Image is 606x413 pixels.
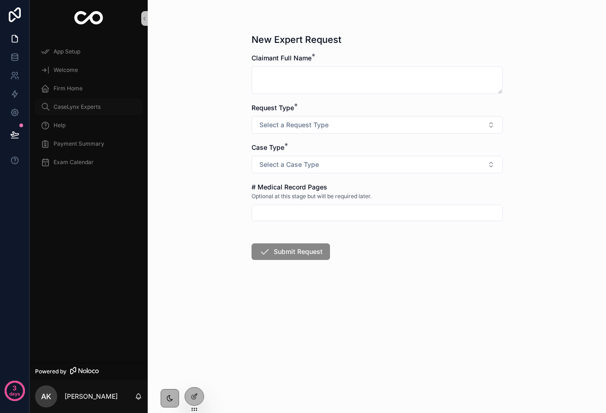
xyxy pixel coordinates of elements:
[30,363,148,380] a: Powered by
[35,136,142,152] a: Payment Summary
[252,54,312,62] span: Claimant Full Name
[35,117,142,134] a: Help
[41,391,51,402] span: AK
[35,99,142,115] a: CaseLynx Experts
[54,159,94,166] span: Exam Calendar
[252,193,372,200] span: Optional at this stage but will be required later.
[259,120,329,130] span: Select a Request Type
[35,62,142,78] a: Welcome
[54,140,104,147] span: Payment Summary
[35,154,142,171] a: Exam Calendar
[9,387,20,400] p: days
[65,392,118,401] p: [PERSON_NAME]
[252,33,342,46] h1: New Expert Request
[35,43,142,60] a: App Setup
[252,104,294,112] span: Request Type
[259,160,319,169] span: Select a Case Type
[54,66,78,74] span: Welcome
[35,368,66,375] span: Powered by
[252,156,503,173] button: Select Button
[252,143,284,151] span: Case Type
[35,80,142,97] a: Firm Home
[54,48,80,55] span: App Setup
[12,383,17,393] p: 3
[74,11,103,26] img: App logo
[54,122,66,129] span: Help
[252,116,503,134] button: Select Button
[30,37,148,183] div: scrollable content
[54,85,83,92] span: Firm Home
[54,103,101,111] span: CaseLynx Experts
[252,183,327,191] span: # Medical Record Pages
